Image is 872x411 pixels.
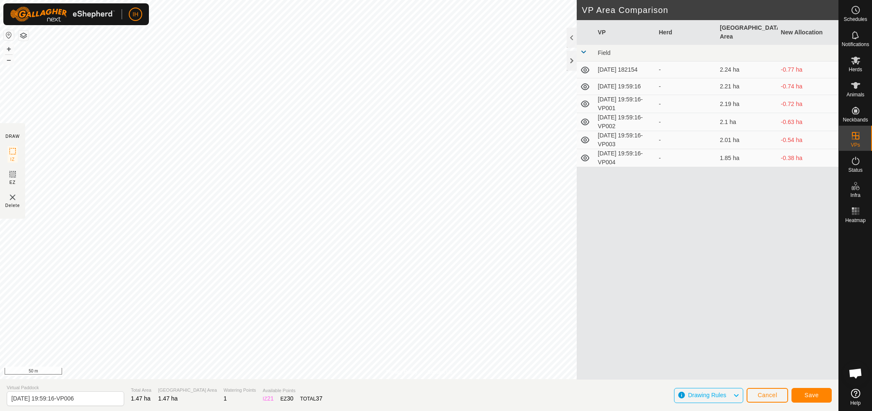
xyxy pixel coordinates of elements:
[158,387,217,394] span: [GEOGRAPHIC_DATA] Area
[18,31,29,41] button: Map Layers
[659,100,713,109] div: -
[594,62,655,78] td: [DATE] 182154
[656,20,716,45] th: Herd
[582,5,838,15] h2: VP Area Comparison
[778,95,838,113] td: -0.72 ha
[131,395,151,402] span: 1.47 ha
[849,67,862,72] span: Herds
[716,95,777,113] td: 2.19 ha
[598,49,610,56] span: Field
[133,10,138,19] span: IH
[843,17,867,22] span: Schedules
[281,394,294,403] div: EZ
[10,156,15,163] span: IZ
[688,392,726,398] span: Drawing Rules
[804,392,819,398] span: Save
[10,7,115,22] img: Gallagher Logo
[224,395,227,402] span: 1
[158,395,178,402] span: 1.47 ha
[848,168,862,173] span: Status
[716,113,777,131] td: 2.1 ha
[839,385,872,409] a: Help
[778,78,838,95] td: -0.74 ha
[850,401,861,406] span: Help
[4,44,14,54] button: +
[843,117,868,122] span: Neckbands
[845,218,866,223] span: Heatmap
[716,78,777,95] td: 2.21 ha
[778,20,838,45] th: New Allocation
[747,388,788,403] button: Cancel
[300,394,323,403] div: TOTAL
[594,20,655,45] th: VP
[5,133,20,140] div: DRAW
[594,113,655,131] td: [DATE] 19:59:16-VP002
[224,387,256,394] span: Watering Points
[791,388,832,403] button: Save
[594,95,655,113] td: [DATE] 19:59:16-VP001
[263,394,273,403] div: IZ
[5,202,20,209] span: Delete
[316,395,323,402] span: 37
[659,82,713,91] div: -
[267,395,274,402] span: 21
[659,154,713,163] div: -
[4,55,14,65] button: –
[659,65,713,74] div: -
[287,395,294,402] span: 30
[594,131,655,149] td: [DATE] 19:59:16-VP003
[851,142,860,147] span: VPs
[716,20,777,45] th: [GEOGRAPHIC_DATA] Area
[659,118,713,127] div: -
[842,42,869,47] span: Notifications
[716,131,777,149] td: 2.01 ha
[7,384,124,391] span: Virtual Paddock
[594,149,655,167] td: [DATE] 19:59:16-VP004
[850,193,860,198] span: Infra
[846,92,864,97] span: Animals
[427,368,452,376] a: Contact Us
[131,387,151,394] span: Total Area
[716,149,777,167] td: 1.85 ha
[778,113,838,131] td: -0.63 ha
[843,361,868,386] div: Open chat
[778,131,838,149] td: -0.54 ha
[8,192,18,202] img: VP
[659,136,713,145] div: -
[386,368,417,376] a: Privacy Policy
[10,179,16,186] span: EZ
[757,392,777,398] span: Cancel
[263,387,322,394] span: Available Points
[778,62,838,78] td: -0.77 ha
[778,149,838,167] td: -0.38 ha
[594,78,655,95] td: [DATE] 19:59:16
[716,62,777,78] td: 2.24 ha
[4,30,14,40] button: Reset Map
